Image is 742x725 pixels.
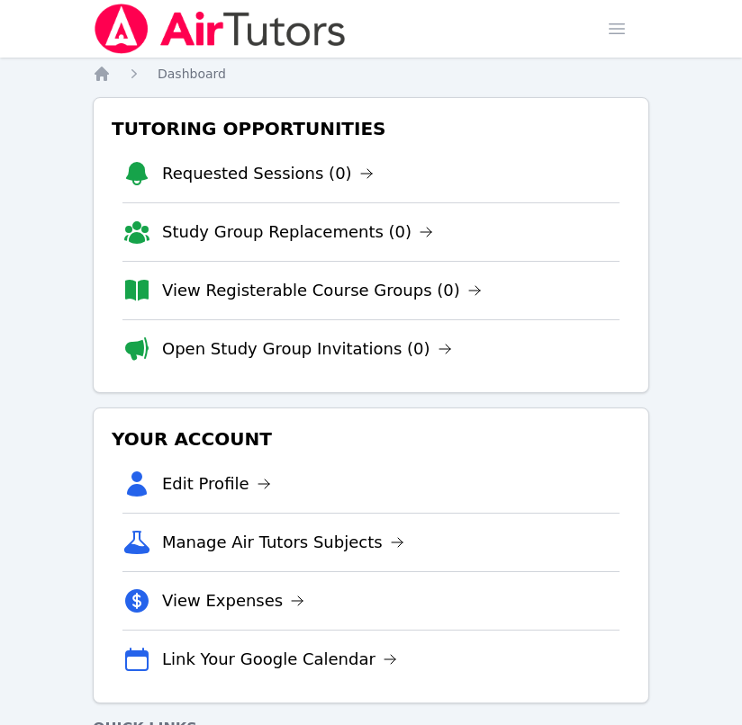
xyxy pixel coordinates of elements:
h3: Your Account [108,423,634,455]
a: Edit Profile [162,471,271,497]
a: Dashboard [158,65,226,83]
nav: Breadcrumb [93,65,649,83]
a: Study Group Replacements (0) [162,219,433,245]
a: Requested Sessions (0) [162,161,374,186]
a: View Expenses [162,588,304,613]
img: Air Tutors [93,4,348,54]
h3: Tutoring Opportunities [108,112,634,145]
a: Open Study Group Invitations (0) [162,336,452,362]
a: Link Your Google Calendar [162,647,397,672]
a: Manage Air Tutors Subjects [162,530,404,555]
span: Dashboard [158,67,226,81]
a: View Registerable Course Groups (0) [162,278,482,303]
